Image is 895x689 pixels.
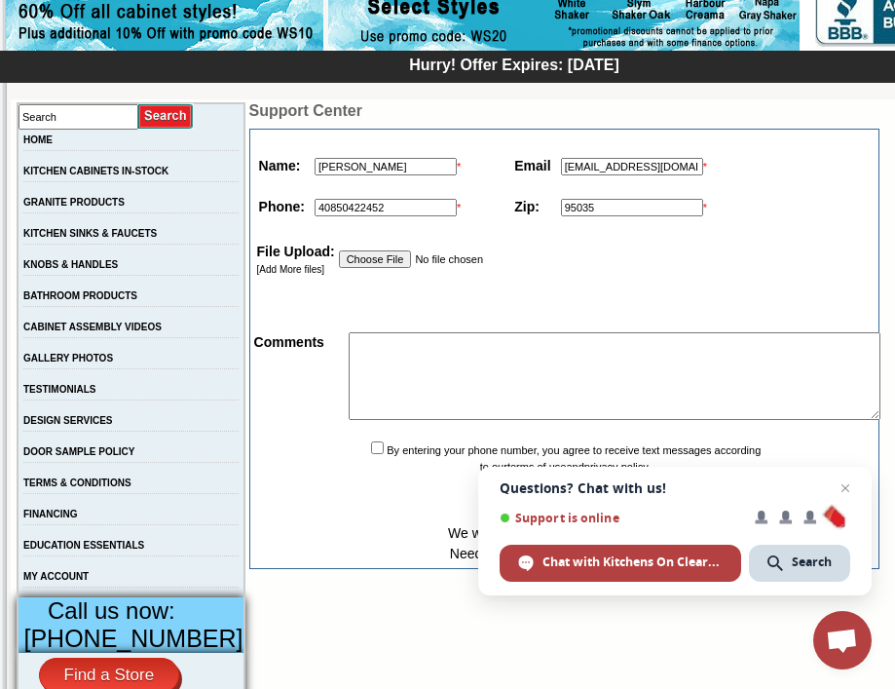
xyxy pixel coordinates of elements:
span: Search [792,554,832,571]
a: KITCHEN SINKS & FAUCETS [23,228,157,239]
a: CABINET ASSEMBLY VIDEOS [23,322,162,332]
span: Search [749,545,850,582]
a: KITCHEN CABINETS IN-STOCK [23,166,168,176]
input: +1(XXX)-XXX-XXXX [315,199,457,216]
a: terms of use [507,461,567,473]
input: Submit [138,103,194,130]
a: GALLERY PHOTOS [23,353,113,364]
span: We will respond to your inquiry shortly. Need Immediate Help? Give us a call. [448,525,680,561]
a: KNOBS & HANDLES [23,259,118,270]
strong: Phone: [259,199,305,214]
span: Support is online [500,511,741,525]
a: HOME [23,134,53,145]
strong: Name: [259,158,301,173]
span: Chat with Kitchens On Clearance [500,545,741,582]
strong: Email [514,158,550,173]
a: privacy policy [584,461,649,473]
strong: Comments [254,334,324,350]
a: MY ACCOUNT [23,571,89,582]
span: Call us now: [48,597,175,624]
span: Chat with Kitchens On Clearance [542,554,723,571]
a: BATHROOM PRODUCTS [23,290,137,301]
a: TERMS & CONDITIONS [23,478,131,488]
td: By entering your phone number, you agree to receive text messages according to our and [252,437,876,566]
a: GRANITE PRODUCTS [23,197,125,208]
strong: File Upload: [257,244,335,259]
span: Questions? Chat with us! [500,480,850,496]
a: DESIGN SERVICES [23,415,113,426]
a: DOOR SAMPLE POLICY [23,446,134,457]
td: Support Center [249,102,879,120]
a: Open chat [813,611,872,670]
a: [Add More files] [257,264,324,275]
a: FINANCING [23,509,78,519]
a: EDUCATION ESSENTIALS [23,540,144,551]
span: [PHONE_NUMBER] [24,625,243,652]
strong: Zip: [514,199,540,214]
a: TESTIMONIALS [23,384,95,395]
